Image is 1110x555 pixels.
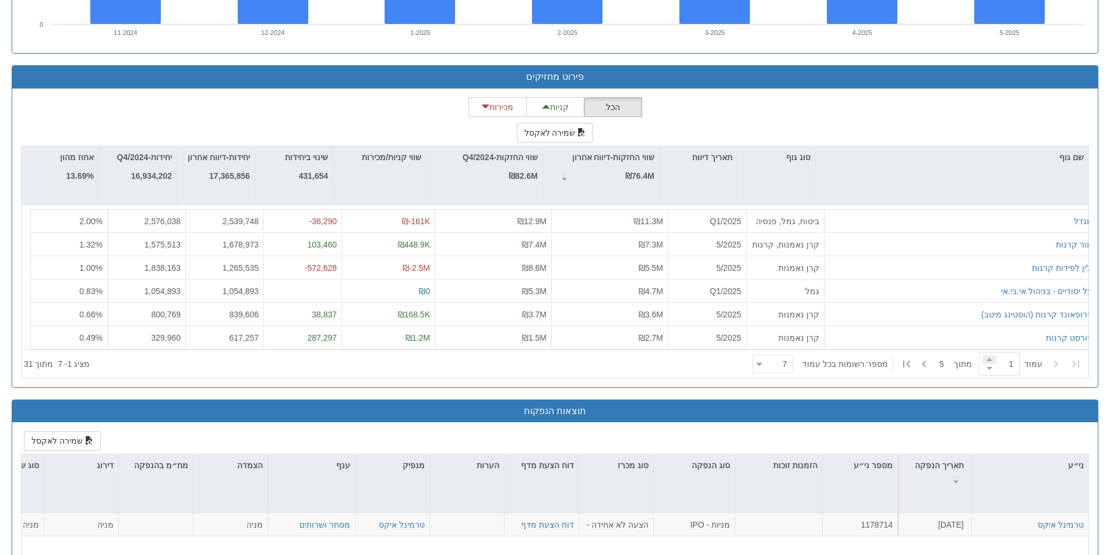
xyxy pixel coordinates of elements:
[269,238,337,250] div: 103,460
[49,519,114,531] div: מניה
[1038,519,1084,531] button: טרמינל איקס
[1032,261,1093,273] button: ילין לפידות קרנות
[522,286,547,295] span: ₪5.3M
[333,146,426,168] div: שווי קניות/מכירות
[673,285,741,296] div: Q1/2025
[21,406,1089,416] h3: תוצאות הנפקות
[209,171,250,181] strong: 17,365,856
[36,261,103,273] div: 1.00 %
[191,261,259,273] div: 1,265,535
[112,238,181,250] div: 1,575,513
[112,261,181,273] div: 1,838,163
[269,308,337,320] div: 38,837
[639,239,663,249] span: ₪7.3M
[558,29,577,36] text: 2-2025
[751,261,819,273] div: קרן נאמנות
[673,331,741,343] div: 5/2025
[852,29,872,36] text: 4-2025
[402,216,430,225] span: ₪-161K
[738,146,815,168] div: סוג גוף
[198,519,263,531] div: מניה
[269,215,337,227] div: -36,290
[112,331,181,343] div: 329,960
[112,215,181,227] div: 2,576,038
[269,331,337,343] div: 287,297
[517,123,594,143] button: שמירה לאקסל
[521,520,574,529] a: דוח הצעת מדף
[36,238,103,250] div: 1.32 %
[355,454,429,476] div: מנפיק
[939,358,954,370] span: 5
[899,454,971,490] div: תאריך הנפקה
[463,151,538,164] p: שווי החזקות-Q4/2024
[36,215,103,227] div: 2.00 %
[1046,331,1093,343] button: פורסט קרנות
[1056,238,1093,250] button: מור קרנות
[191,331,259,343] div: 617,257
[634,216,663,225] span: ₪11.3M
[584,97,642,117] button: הכל
[639,286,663,295] span: ₪4.7M
[903,519,964,531] div: [DATE]
[625,171,654,181] strong: ₪76.4M
[673,215,741,227] div: Q1/2025
[517,216,547,225] span: ₪12.9M
[60,151,94,164] p: אחוז מהון
[131,171,172,181] strong: 16,934,202
[751,215,819,227] div: ביטוח, גמל, פנסיה
[36,331,103,343] div: 0.49 %
[419,286,430,295] span: ₪0
[261,29,284,36] text: 12-2024
[972,454,1088,476] div: ני״ע
[639,309,663,319] span: ₪3.6M
[673,261,741,273] div: 5/2025
[522,333,547,342] span: ₪1.5M
[24,431,101,451] button: שמירה לאקסל
[981,308,1093,320] button: פרופאונד קרנות (הוסטינג מיטב)
[509,171,538,181] strong: ₪82.6M
[1074,215,1093,227] button: מגדל
[705,29,725,36] text: 3-2025
[579,454,653,476] div: סוג מכרז
[1024,358,1042,370] span: ‏עמוד
[751,308,819,320] div: קרן נאמנות
[379,519,425,531] button: טרמינל איקס
[802,358,888,370] span: ‏מספר רשומות בכל עמוד
[751,238,819,250] div: קרן נאמנות, קרנות סל
[24,351,90,377] div: ‏מציג 1 - 7 ‏ מתוך 31
[44,454,118,476] div: דירוג
[522,309,547,319] span: ₪3.7M
[430,454,504,476] div: הערות
[40,21,43,28] text: 0
[191,308,259,320] div: 839,606
[639,333,663,342] span: ₪2.7M
[572,151,654,164] p: שווי החזקות-דיווח אחרון
[285,151,328,164] p: שינוי ביחידות
[191,215,259,227] div: 2,539,748
[522,239,547,249] span: ₪7.4M
[21,72,1089,82] h3: פירוט מחזיקים
[751,285,819,296] div: גמל
[1001,285,1093,296] button: על יסודיים - בניהול אי.בי.אי
[117,151,172,164] p: יחידות-Q4/2024
[526,97,584,117] button: קניות
[36,308,103,320] div: 0.66 %
[298,171,328,181] strong: 431,654
[191,285,259,296] div: 1,054,893
[735,454,822,476] div: הזמנות זוכות
[299,519,350,531] button: מסחר ושרותים
[673,238,741,250] div: 5/2025
[639,263,663,272] span: ₪5.5M
[398,239,430,249] span: ₪448.9K
[410,29,430,36] text: 1-2025
[119,454,193,490] div: מח״מ בהנפקה
[406,333,430,342] span: ₪1.2M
